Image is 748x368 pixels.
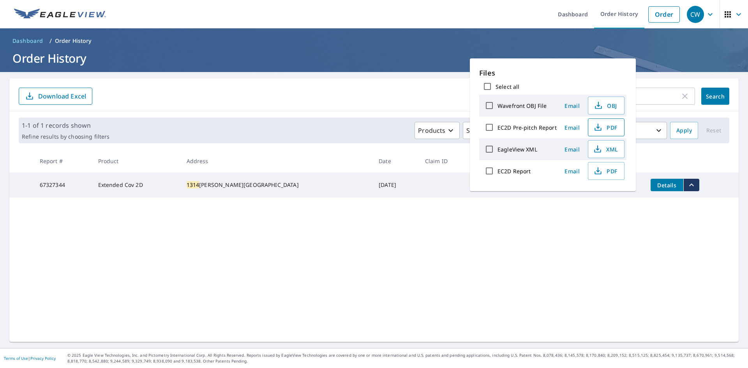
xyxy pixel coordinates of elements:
[593,144,618,154] span: XML
[415,122,460,139] button: Products
[687,6,704,23] div: CW
[563,146,582,153] span: Email
[30,356,56,361] a: Privacy Policy
[22,133,109,140] p: Refine results by choosing filters
[497,146,537,153] label: EagleView XML
[683,179,699,191] button: filesDropdownBtn-67327344
[479,68,626,78] p: Files
[372,150,419,173] th: Date
[19,88,92,105] button: Download Excel
[9,35,739,47] nav: breadcrumb
[9,50,739,66] h1: Order History
[588,118,625,136] button: PDF
[4,356,28,361] a: Terms of Use
[22,121,109,130] p: 1-1 of 1 records shown
[180,150,373,173] th: Address
[670,122,698,139] button: Apply
[463,122,500,139] button: Status
[187,181,199,188] mark: 1314
[466,126,485,135] p: Status
[560,165,585,177] button: Email
[648,6,680,23] a: Order
[34,150,92,173] th: Report #
[67,352,744,364] p: © 2025 Eagle View Technologies, Inc. and Pictometry International Corp. All Rights Reserved. Repo...
[588,97,625,114] button: OBJ
[92,173,180,197] td: Extended Cov 2D
[560,143,585,155] button: Email
[12,37,43,45] span: Dashboard
[497,167,531,175] label: EC2D Report
[496,83,519,90] label: Select all
[14,9,106,20] img: EV Logo
[655,181,679,189] span: Details
[563,167,582,175] span: Email
[497,102,547,109] label: Wavefront OBJ File
[676,126,692,136] span: Apply
[92,150,180,173] th: Product
[372,173,419,197] td: [DATE]
[651,179,683,191] button: detailsBtn-67327344
[4,356,56,361] p: |
[588,140,625,158] button: XML
[55,37,92,45] p: Order History
[563,124,582,131] span: Email
[707,93,723,100] span: Search
[560,100,585,112] button: Email
[593,166,618,176] span: PDF
[593,101,618,110] span: OBJ
[38,92,86,100] p: Download Excel
[9,35,46,47] a: Dashboard
[49,36,52,46] li: /
[563,102,582,109] span: Email
[418,126,445,135] p: Products
[588,162,625,180] button: PDF
[419,150,473,173] th: Claim ID
[497,124,557,131] label: EC2D Pre-pitch Report
[701,88,729,105] button: Search
[187,181,367,189] div: [PERSON_NAME][GEOGRAPHIC_DATA]
[593,123,618,132] span: PDF
[34,173,92,197] td: 67327344
[560,121,585,134] button: Email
